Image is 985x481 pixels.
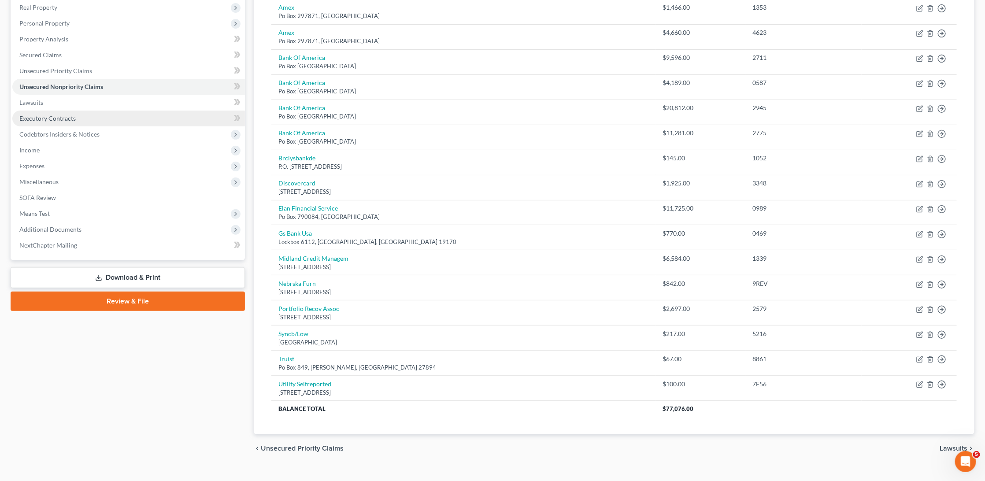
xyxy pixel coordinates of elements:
[752,329,855,338] div: 5216
[663,279,738,288] div: $842.00
[278,204,338,212] a: Elan Financial Service
[973,451,980,458] span: 5
[12,95,245,111] a: Lawsuits
[278,280,316,287] a: Nebrska Furn
[278,338,648,347] div: [GEOGRAPHIC_DATA]
[12,47,245,63] a: Secured Claims
[278,313,648,322] div: [STREET_ADDRESS]
[752,380,855,388] div: 7E56
[752,3,855,12] div: 1353
[278,163,648,171] div: P.O. [STREET_ADDRESS]
[752,355,855,363] div: 8861
[278,255,348,262] a: Midland Credit Managem
[940,445,967,452] span: Lawsuits
[663,129,738,137] div: $11,281.00
[278,288,648,296] div: [STREET_ADDRESS]
[278,380,331,388] a: Utility Selfreported
[752,78,855,87] div: 0587
[752,254,855,263] div: 1339
[752,53,855,62] div: 2711
[278,213,648,221] div: Po Box 790084, [GEOGRAPHIC_DATA]
[19,19,70,27] span: Personal Property
[663,53,738,62] div: $9,596.00
[11,267,245,288] a: Download & Print
[278,154,315,162] a: Brclysbankde
[19,35,68,43] span: Property Analysis
[19,178,59,185] span: Miscellaneous
[752,104,855,112] div: 2945
[663,154,738,163] div: $145.00
[752,229,855,238] div: 0469
[254,445,261,452] i: chevron_left
[278,229,312,237] a: Gs Bank Usa
[12,63,245,79] a: Unsecured Priority Claims
[12,237,245,253] a: NextChapter Mailing
[278,54,325,61] a: Bank Of America
[19,146,40,154] span: Income
[278,112,648,121] div: Po Box [GEOGRAPHIC_DATA]
[254,445,344,452] button: chevron_left Unsecured Priority Claims
[19,241,77,249] span: NextChapter Mailing
[278,355,294,363] a: Truist
[261,445,344,452] span: Unsecured Priority Claims
[663,329,738,338] div: $217.00
[19,4,57,11] span: Real Property
[278,79,325,86] a: Bank Of America
[271,401,655,417] th: Balance Total
[663,179,738,188] div: $1,925.00
[955,451,976,472] iframe: Intercom live chat
[663,78,738,87] div: $4,189.00
[663,104,738,112] div: $20,812.00
[278,188,648,196] div: [STREET_ADDRESS]
[752,129,855,137] div: 2775
[19,162,44,170] span: Expenses
[278,330,308,337] a: Syncb/Low
[278,388,648,397] div: [STREET_ADDRESS]
[278,12,648,20] div: Po Box 297871, [GEOGRAPHIC_DATA]
[752,154,855,163] div: 1052
[278,179,315,187] a: Discovercard
[663,304,738,313] div: $2,697.00
[12,79,245,95] a: Unsecured Nonpriority Claims
[278,263,648,271] div: [STREET_ADDRESS]
[663,355,738,363] div: $67.00
[278,305,339,312] a: Portfolio Recov Assoc
[752,204,855,213] div: 0989
[12,111,245,126] a: Executory Contracts
[19,83,103,90] span: Unsecured Nonpriority Claims
[19,99,43,106] span: Lawsuits
[19,210,50,217] span: Means Test
[940,445,974,452] button: Lawsuits chevron_right
[12,190,245,206] a: SOFA Review
[278,104,325,111] a: Bank Of America
[663,229,738,238] div: $770.00
[967,445,974,452] i: chevron_right
[19,226,81,233] span: Additional Documents
[11,292,245,311] a: Review & File
[12,31,245,47] a: Property Analysis
[278,37,648,45] div: Po Box 297871, [GEOGRAPHIC_DATA]
[278,363,648,372] div: Po Box 849, [PERSON_NAME], [GEOGRAPHIC_DATA] 27894
[19,51,62,59] span: Secured Claims
[752,304,855,313] div: 2579
[752,179,855,188] div: 3348
[663,380,738,388] div: $100.00
[278,238,648,246] div: Lockbox 6112, [GEOGRAPHIC_DATA], [GEOGRAPHIC_DATA] 19170
[19,115,76,122] span: Executory Contracts
[663,204,738,213] div: $11,725.00
[19,130,100,138] span: Codebtors Insiders & Notices
[19,194,56,201] span: SOFA Review
[278,4,294,11] a: Amex
[663,28,738,37] div: $4,660.00
[278,87,648,96] div: Po Box [GEOGRAPHIC_DATA]
[19,67,92,74] span: Unsecured Priority Claims
[278,29,294,36] a: Amex
[663,254,738,263] div: $6,584.00
[663,405,693,412] span: $77,076.00
[278,62,648,70] div: Po Box [GEOGRAPHIC_DATA]
[752,279,855,288] div: 9REV
[752,28,855,37] div: 4623
[278,137,648,146] div: Po Box [GEOGRAPHIC_DATA]
[663,3,738,12] div: $1,466.00
[278,129,325,137] a: Bank Of America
